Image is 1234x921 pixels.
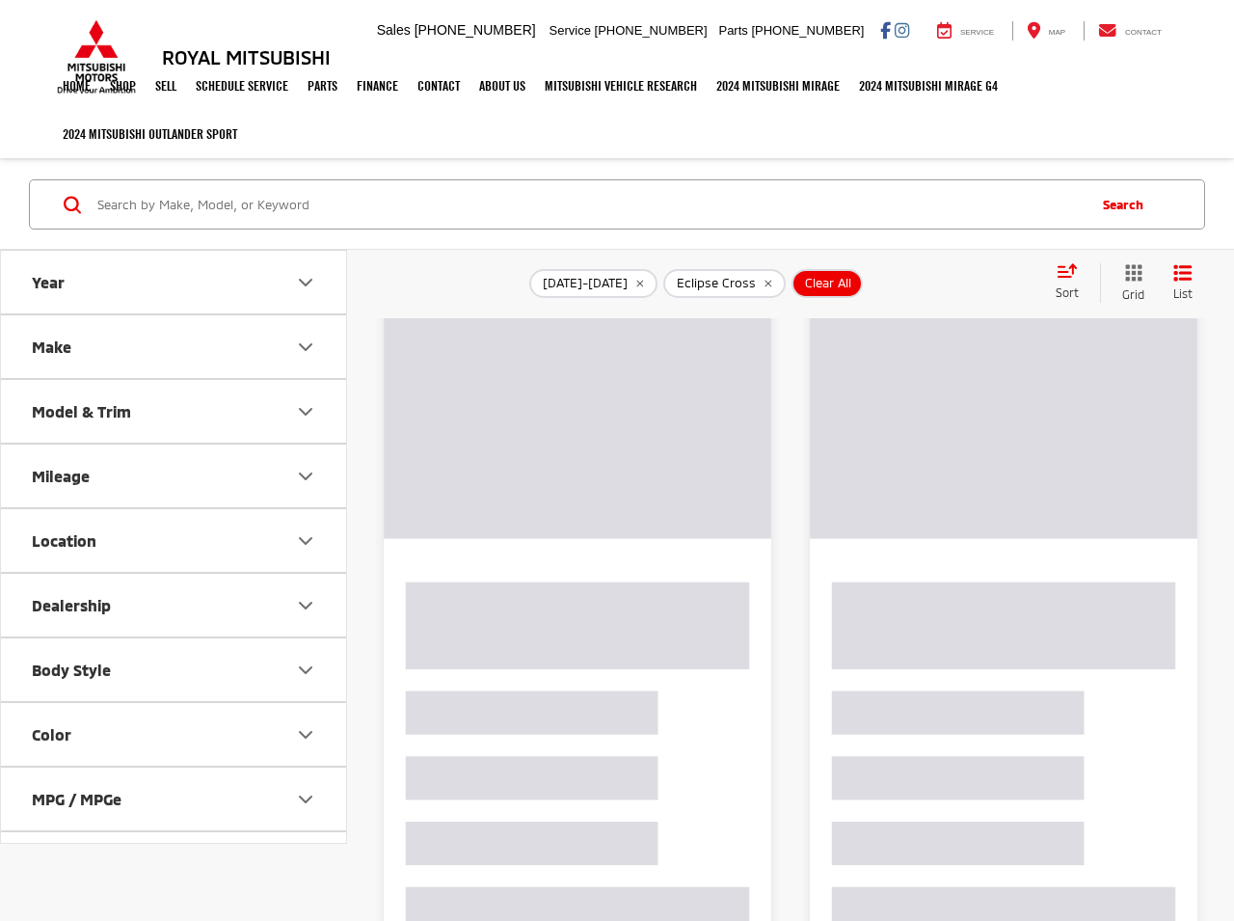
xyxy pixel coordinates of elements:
[1,832,348,895] button: Cylinder
[146,62,186,110] a: Sell
[32,725,71,744] div: Color
[298,62,347,110] a: Parts: Opens in a new tab
[32,402,131,420] div: Model & Trim
[294,787,317,810] div: MPG / MPGe
[677,276,756,291] span: Eclipse Cross
[294,335,317,358] div: Make
[1,574,348,637] button: DealershipDealership
[1,638,348,701] button: Body StyleBody Style
[1122,286,1144,303] span: Grid
[469,62,535,110] a: About Us
[849,62,1007,110] a: 2024 Mitsubishi Mirage G4
[1012,21,1080,41] a: Map
[53,62,100,110] a: Home
[186,62,298,110] a: Schedule Service: Opens in a new tab
[32,338,71,356] div: Make
[1,445,348,507] button: MileageMileage
[377,22,411,38] span: Sales
[32,596,111,614] div: Dealership
[294,464,317,487] div: Mileage
[162,46,331,68] h3: Royal Mitsubishi
[415,22,536,38] span: [PHONE_NUMBER]
[543,276,628,291] span: [DATE]-[DATE]
[1159,263,1207,303] button: List View
[1,380,348,443] button: Model & TrimModel & Trim
[718,23,747,38] span: Parts
[294,399,317,422] div: Model & Trim
[529,269,657,298] button: remove 2025-2025
[805,276,851,291] span: Clear All
[1056,285,1079,299] span: Sort
[32,790,121,808] div: MPG / MPGe
[32,467,90,485] div: Mileage
[53,19,140,95] img: Mitsubishi
[1046,263,1100,302] button: Select sort value
[1,703,348,766] button: ColorColor
[550,23,591,38] span: Service
[895,22,909,38] a: Instagram: Click to visit our Instagram page
[1173,285,1193,302] span: List
[535,62,707,110] a: Mitsubishi Vehicle Research
[960,28,994,37] span: Service
[32,661,111,679] div: Body Style
[1,509,348,572] button: LocationLocation
[1084,180,1171,229] button: Search
[791,269,863,298] button: Clear All
[100,62,146,110] a: Shop
[294,528,317,552] div: Location
[408,62,469,110] a: Contact
[294,593,317,616] div: Dealership
[95,181,1084,228] input: Search by Make, Model, or Keyword
[880,22,891,38] a: Facebook: Click to visit our Facebook page
[1,315,348,378] button: MakeMake
[294,270,317,293] div: Year
[294,722,317,745] div: Color
[53,110,247,158] a: 2024 Mitsubishi Outlander SPORT
[347,62,408,110] a: Finance
[1049,28,1065,37] span: Map
[707,62,849,110] a: 2024 Mitsubishi Mirage
[1100,263,1159,303] button: Grid View
[32,273,65,291] div: Year
[1125,28,1162,37] span: Contact
[595,23,708,38] span: [PHONE_NUMBER]
[663,269,786,298] button: remove Eclipse%20Cross
[1,768,348,830] button: MPG / MPGeMPG / MPGe
[923,21,1008,41] a: Service
[751,23,864,38] span: [PHONE_NUMBER]
[1084,21,1176,41] a: Contact
[1,251,348,313] button: YearYear
[32,531,96,550] div: Location
[294,658,317,681] div: Body Style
